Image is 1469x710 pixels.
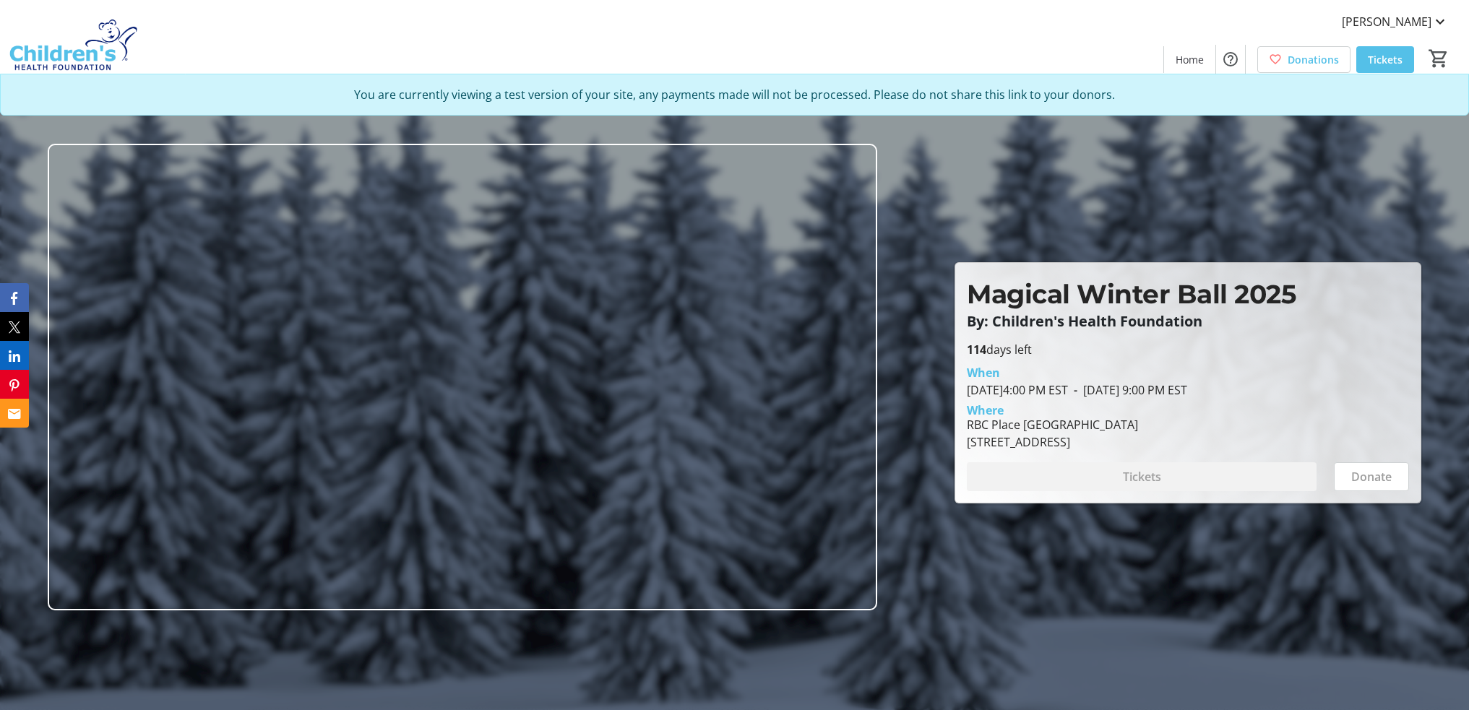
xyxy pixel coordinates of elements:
[967,416,1138,433] div: RBC Place [GEOGRAPHIC_DATA]
[1216,45,1245,74] button: Help
[1164,46,1215,73] a: Home
[1068,382,1083,398] span: -
[967,341,1409,358] p: days left
[48,144,877,610] img: Campaign CTA Media Photo
[1288,52,1339,67] span: Donations
[967,342,986,358] span: 114
[1330,10,1460,33] button: [PERSON_NAME]
[1368,52,1403,67] span: Tickets
[1342,13,1431,30] span: [PERSON_NAME]
[967,382,1068,398] span: [DATE] 4:00 PM EST
[1356,46,1414,73] a: Tickets
[9,6,137,78] img: Children's Health Foundation's Logo
[967,313,1409,329] p: By: Children's Health Foundation
[967,404,1004,416] div: Where
[1257,46,1350,73] a: Donations
[1176,52,1204,67] span: Home
[967,433,1138,451] div: [STREET_ADDRESS]
[967,364,1000,381] div: When
[1426,46,1452,72] button: Cart
[967,278,1296,310] span: Magical Winter Ball 2025
[1068,382,1187,398] span: [DATE] 9:00 PM EST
